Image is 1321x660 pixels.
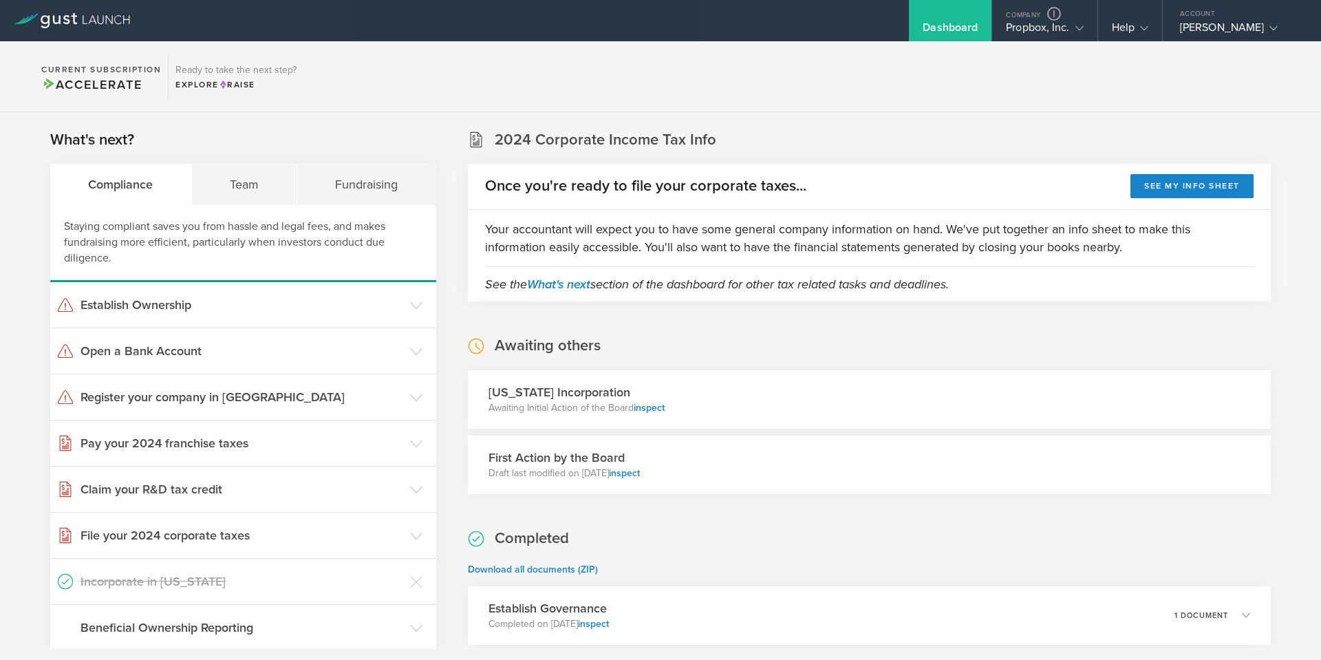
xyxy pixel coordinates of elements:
div: [PERSON_NAME] [1180,21,1297,41]
div: Dashboard [923,21,978,41]
div: Propbox, Inc. [1006,21,1083,41]
div: Help [1112,21,1148,41]
iframe: Chat Widget [1252,594,1321,660]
